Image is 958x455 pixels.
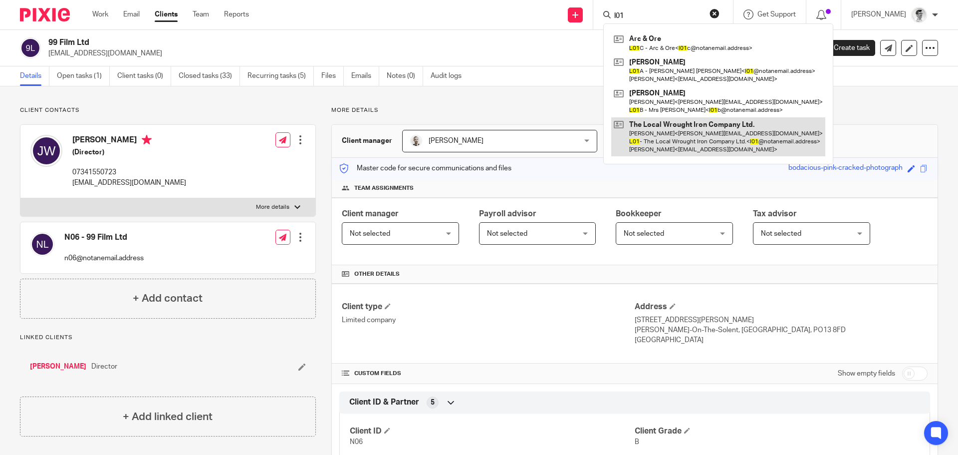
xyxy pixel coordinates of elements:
p: [GEOGRAPHIC_DATA] [635,335,928,345]
a: Notes (0) [387,66,423,86]
span: Payroll advisor [479,210,536,218]
p: Client contacts [20,106,316,114]
h4: Client Grade [635,426,920,437]
a: Email [123,9,140,19]
span: Not selected [624,230,664,237]
span: B [635,439,639,446]
a: Clients [155,9,178,19]
span: Client ID & Partner [349,397,419,408]
span: Not selected [350,230,390,237]
a: Create task [817,40,875,56]
p: More details [256,203,289,211]
a: Recurring tasks (5) [247,66,314,86]
p: 07341550723 [72,167,186,177]
span: Bookkeeper [616,210,662,218]
span: Client manager [342,210,399,218]
p: [EMAIL_ADDRESS][DOMAIN_NAME] [72,178,186,188]
span: Tax advisor [753,210,797,218]
p: [PERSON_NAME] [851,9,906,19]
a: Team [193,9,209,19]
p: Master code for secure communications and files [339,163,511,173]
h4: + Add contact [133,291,203,306]
a: Closed tasks (33) [179,66,240,86]
span: Get Support [757,11,796,18]
h3: Client manager [342,136,392,146]
img: svg%3E [30,135,62,167]
h5: (Director) [72,147,186,157]
a: Open tasks (1) [57,66,110,86]
h4: Client type [342,302,635,312]
img: Pixie [20,8,70,21]
p: n06@notanemail.address [64,253,144,263]
h4: N06 - 99 Film Ltd [64,232,144,243]
img: svg%3E [20,37,41,58]
i: Primary [142,135,152,145]
h2: 99 Film Ltd [48,37,652,48]
h4: [PERSON_NAME] [72,135,186,147]
p: [EMAIL_ADDRESS][DOMAIN_NAME] [48,48,802,58]
a: Emails [351,66,379,86]
img: PS.png [410,135,422,147]
span: N06 [350,439,363,446]
p: Linked clients [20,334,316,342]
button: Clear [710,8,719,18]
p: Limited company [342,315,635,325]
span: Not selected [761,230,801,237]
a: Details [20,66,49,86]
span: Not selected [487,230,527,237]
p: More details [331,106,938,114]
span: [PERSON_NAME] [429,137,483,144]
a: Client tasks (0) [117,66,171,86]
a: Files [321,66,344,86]
h4: CUSTOM FIELDS [342,370,635,378]
label: Show empty fields [838,369,895,379]
span: Team assignments [354,184,414,192]
span: Director [91,362,117,372]
span: Other details [354,270,400,278]
img: svg%3E [30,232,54,256]
h4: + Add linked client [123,409,213,425]
span: 5 [431,398,435,408]
a: Work [92,9,108,19]
h4: Address [635,302,928,312]
a: Reports [224,9,249,19]
a: Audit logs [431,66,469,86]
input: Search [613,12,703,21]
img: Adam_2025.jpg [911,7,927,23]
a: [PERSON_NAME] [30,362,86,372]
div: bodacious-pink-cracked-photograph [788,163,903,174]
h4: Client ID [350,426,635,437]
p: [STREET_ADDRESS][PERSON_NAME] [635,315,928,325]
p: [PERSON_NAME]-On-The-Solent, [GEOGRAPHIC_DATA], PO13 8FD [635,325,928,335]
